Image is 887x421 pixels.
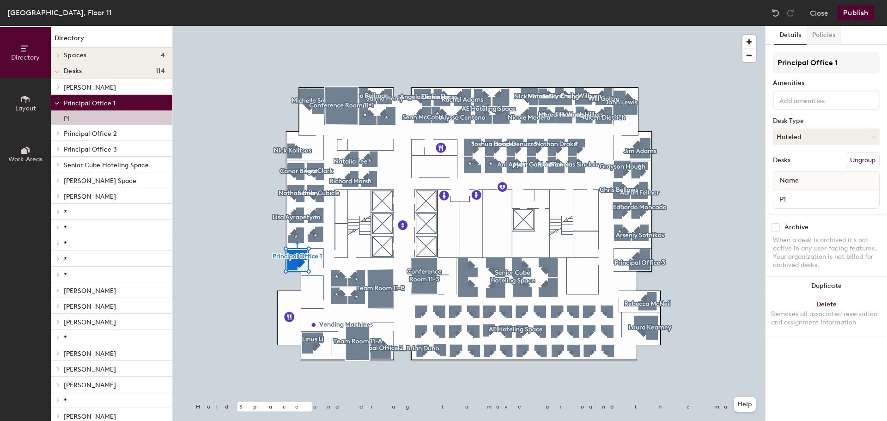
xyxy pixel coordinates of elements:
[64,413,116,421] span: [PERSON_NAME]
[64,287,116,295] span: [PERSON_NAME]
[773,79,880,87] div: Amenities
[64,130,117,138] span: Principal Office 2
[786,8,795,18] img: Redo
[161,52,165,59] span: 4
[773,117,880,125] div: Desk Type
[64,350,116,358] span: [PERSON_NAME]
[64,303,116,311] span: [PERSON_NAME]
[64,318,116,326] span: [PERSON_NAME]
[64,177,136,185] span: [PERSON_NAME] Space
[8,155,43,163] span: Work Areas
[765,277,887,295] button: Duplicate
[64,161,149,169] span: Senior Cube Hoteling Space
[773,236,880,269] div: When a desk is archived it's not active in any user-facing features. Your organization is not bil...
[64,112,70,123] p: P1
[7,7,112,18] div: [GEOGRAPHIC_DATA], Floor 11
[773,128,880,145] button: Hoteled
[778,94,861,105] input: Add amenities
[774,26,807,45] button: Details
[810,6,828,20] button: Close
[765,295,887,336] button: DeleteRemoves all associated reservation and assignment information
[773,157,790,164] div: Desks
[771,310,881,327] div: Removes all associated reservation and assignment information
[11,54,40,61] span: Directory
[771,8,780,18] img: Undo
[15,104,36,112] span: Layout
[64,52,87,59] span: Spaces
[775,172,803,189] span: Name
[51,33,172,48] h1: Directory
[838,6,874,20] button: Publish
[807,26,841,45] button: Policies
[64,146,117,153] span: Principal Office 3
[64,84,116,92] span: [PERSON_NAME]
[784,224,808,231] div: Archive
[156,67,165,75] span: 114
[846,153,880,168] button: Ungroup
[64,193,116,201] span: [PERSON_NAME]
[64,366,116,373] span: [PERSON_NAME]
[775,193,877,206] input: Unnamed desk
[64,381,116,389] span: [PERSON_NAME]
[734,397,756,412] button: Help
[64,67,82,75] span: Desks
[64,99,115,107] span: Principal Office 1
